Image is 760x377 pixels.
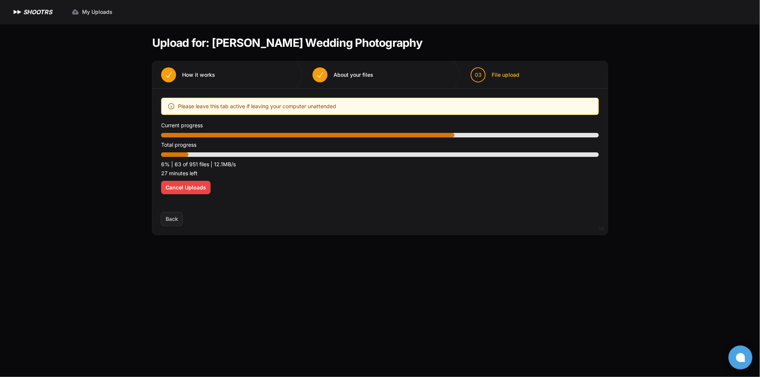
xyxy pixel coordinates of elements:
[599,224,604,233] div: v2
[161,121,599,130] p: Current progress
[152,36,422,49] h1: Upload for: [PERSON_NAME] Wedding Photography
[161,169,599,178] p: 27 minutes left
[178,102,336,111] span: Please leave this tab active if leaving your computer unattended
[729,346,753,370] button: Open chat window
[334,71,373,79] span: About your files
[462,61,528,88] button: 03 File upload
[12,7,52,16] a: SHOOTRS SHOOTRS
[67,5,117,19] a: My Uploads
[23,7,52,16] h1: SHOOTRS
[12,7,23,16] img: SHOOTRS
[161,181,211,194] button: Cancel Uploads
[152,61,224,88] button: How it works
[166,184,206,191] span: Cancel Uploads
[304,61,382,88] button: About your files
[475,71,482,79] span: 03
[161,160,599,169] p: 6% | 63 of 951 files | 12.1MB/s
[182,71,215,79] span: How it works
[161,140,599,149] p: Total progress
[82,8,112,16] span: My Uploads
[492,71,519,79] span: File upload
